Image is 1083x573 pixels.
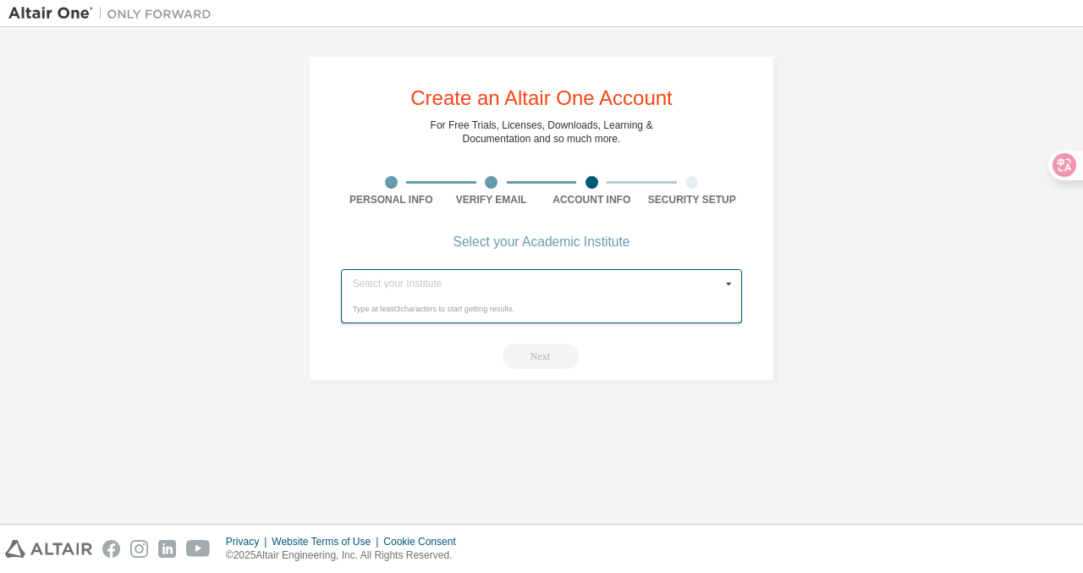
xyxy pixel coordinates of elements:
[341,344,742,369] div: You need to select your Academic Institute to continue
[186,540,211,558] img: youtube.svg
[454,237,630,247] div: Select your Academic Institute
[353,305,731,315] div: Type at least 3 characters to start getting results.
[383,535,465,548] div: Cookie Consent
[226,548,466,563] p: © 2025 Altair Engineering, Inc. All Rights Reserved.
[8,5,220,22] img: Altair One
[272,535,383,548] div: Website Terms of Use
[442,193,542,207] div: Verify Email
[5,540,92,558] img: altair_logo.svg
[158,540,176,558] img: linkedin.svg
[226,535,272,548] div: Privacy
[130,540,148,558] img: instagram.svg
[341,193,442,207] div: Personal Info
[642,193,743,207] div: Security Setup
[431,118,653,146] div: For Free Trials, Licenses, Downloads, Learning & Documentation and so much more.
[410,88,673,108] div: Create an Altair One Account
[102,540,120,558] img: facebook.svg
[541,193,642,207] div: Account Info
